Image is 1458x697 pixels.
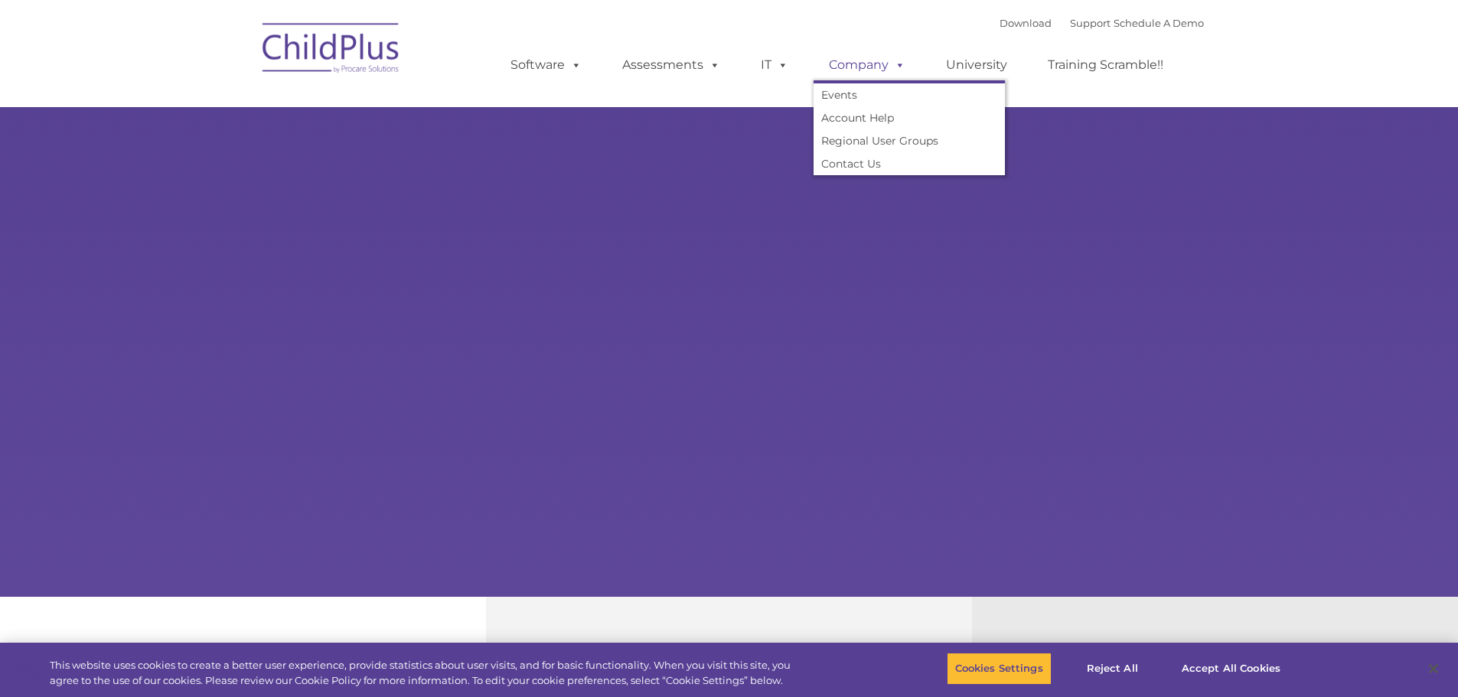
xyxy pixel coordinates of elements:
img: ChildPlus by Procare Solutions [255,12,408,89]
a: Company [814,50,921,80]
button: Cookies Settings [947,653,1052,685]
a: Download [1000,17,1052,29]
a: Training Scramble!! [1032,50,1179,80]
a: Support [1070,17,1111,29]
a: IT [745,50,804,80]
a: Contact Us [814,152,1005,175]
a: Assessments [607,50,736,80]
button: Reject All [1065,653,1160,685]
a: Schedule A Demo [1114,17,1204,29]
a: Account Help [814,106,1005,129]
div: This website uses cookies to create a better user experience, provide statistics about user visit... [50,658,802,688]
button: Close [1417,652,1450,686]
a: Software [495,50,597,80]
a: Events [814,83,1005,106]
a: University [931,50,1023,80]
font: | [1000,17,1204,29]
button: Accept All Cookies [1173,653,1289,685]
a: Regional User Groups [814,129,1005,152]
